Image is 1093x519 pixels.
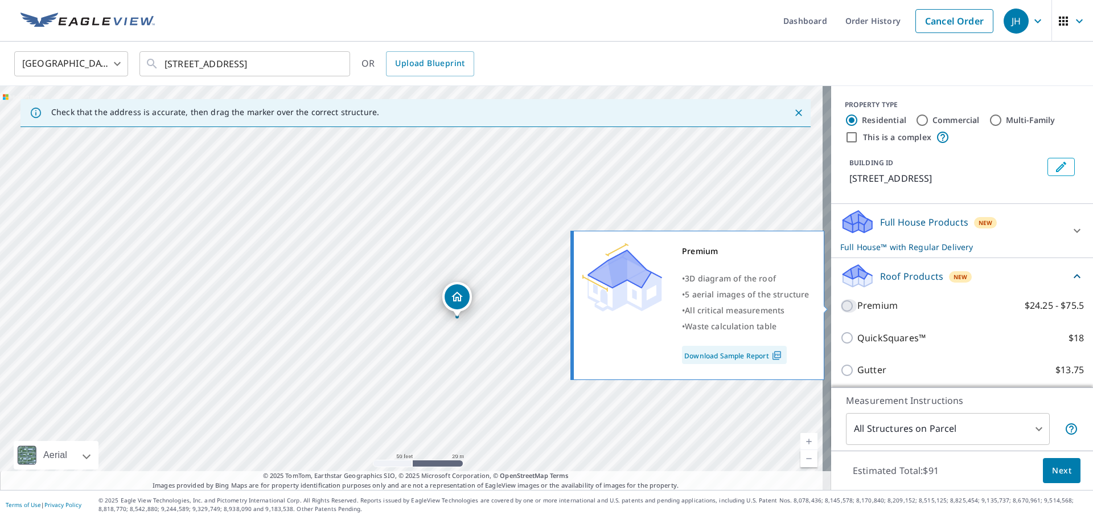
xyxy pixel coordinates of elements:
[915,9,993,33] a: Cancel Order
[361,51,474,76] div: OR
[40,441,71,469] div: Aerial
[685,289,809,300] span: 5 aerial images of the structure
[500,471,548,480] a: OpenStreetMap
[20,13,155,30] img: EV Logo
[685,273,776,284] span: 3D diagram of the roof
[685,305,784,316] span: All critical measurements
[263,471,569,481] span: © 2025 TomTom, Earthstar Geographics SIO, © 2025 Microsoft Corporation, ©
[769,350,784,361] img: Pdf Icon
[682,287,810,303] div: •
[1069,331,1084,345] p: $18
[863,132,931,143] label: This is a complex
[582,243,662,312] img: Premium
[395,56,465,71] span: Upload Blueprint
[849,158,893,167] p: BUILDING ID
[1052,464,1071,478] span: Next
[165,48,327,80] input: Search by address or latitude-longitude
[98,496,1087,513] p: © 2025 Eagle View Technologies, Inc. and Pictometry International Corp. All Rights Reserved. Repo...
[682,243,810,259] div: Premium
[840,241,1063,253] p: Full House™ with Regular Delivery
[800,450,817,467] a: Current Level 19, Zoom Out
[682,318,810,334] div: •
[14,48,128,80] div: [GEOGRAPHIC_DATA]
[386,51,474,76] a: Upload Blueprint
[849,171,1043,185] p: [STREET_ADDRESS]
[1055,363,1084,377] p: $13.75
[442,282,472,317] div: Dropped pin, building 1, Residential property, 1920 17th St SW Akron, OH 44314
[857,331,926,345] p: QuickSquares™
[1025,299,1084,313] p: $24.25 - $75.5
[880,215,968,229] p: Full House Products
[685,321,776,332] span: Waste calculation table
[844,458,948,483] p: Estimated Total: $91
[682,303,810,318] div: •
[880,269,943,283] p: Roof Products
[791,105,806,120] button: Close
[845,100,1079,110] div: PROPERTY TYPE
[932,115,980,126] label: Commercial
[846,413,1050,445] div: All Structures on Parcel
[862,115,906,126] label: Residential
[840,209,1084,253] div: Full House ProductsNewFull House™ with Regular Delivery
[857,363,886,377] p: Gutter
[1065,422,1078,436] span: Your report will include each building or structure inside the parcel boundary. In some cases, du...
[682,271,810,287] div: •
[550,471,569,480] a: Terms
[846,394,1078,407] p: Measurement Instructions
[6,501,81,508] p: |
[44,501,81,509] a: Privacy Policy
[979,218,993,227] span: New
[51,107,379,117] p: Check that the address is accurate, then drag the marker over the correct structure.
[1047,158,1075,176] button: Edit building 1
[954,272,968,281] span: New
[1006,115,1055,126] label: Multi-Family
[840,263,1084,289] div: Roof ProductsNew
[1004,9,1029,34] div: JH
[857,299,898,313] p: Premium
[14,441,98,469] div: Aerial
[682,346,787,364] a: Download Sample Report
[800,433,817,450] a: Current Level 19, Zoom In
[1043,458,1080,484] button: Next
[6,501,41,509] a: Terms of Use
